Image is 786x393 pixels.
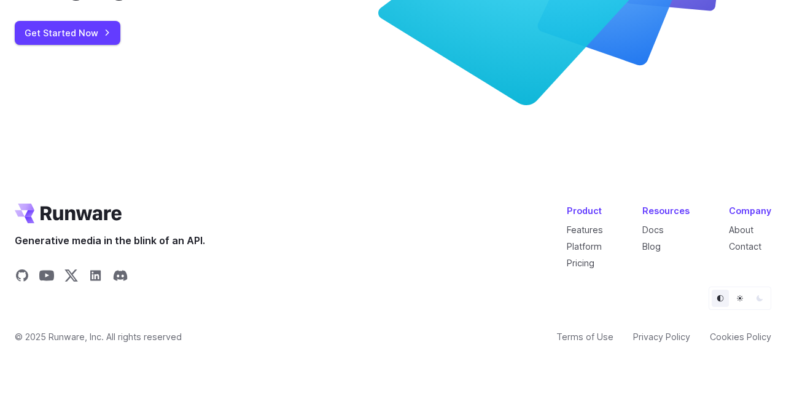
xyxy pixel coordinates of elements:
a: Features [567,224,603,235]
button: Default [712,290,729,307]
button: Light [731,290,749,307]
div: Company [729,204,771,218]
a: Pricing [567,258,594,268]
a: Cookies Policy [710,330,771,344]
div: Product [567,204,603,218]
a: Go to / [15,204,122,223]
ul: Theme selector [709,287,771,310]
button: Dark [751,290,768,307]
a: Privacy Policy [633,330,690,344]
a: Docs [642,224,664,235]
a: Share on X [64,268,79,287]
a: Terms of Use [556,330,613,344]
a: Share on LinkedIn [88,268,103,287]
a: Platform [567,241,602,252]
div: Resources [642,204,690,218]
a: About [729,224,753,235]
span: © 2025 Runware, Inc. All rights reserved [15,330,182,344]
a: Share on Discord [113,268,128,287]
a: Blog [642,241,661,252]
a: Share on YouTube [39,268,54,287]
a: Get Started Now [15,21,120,45]
a: Share on GitHub [15,268,29,287]
a: Contact [729,241,761,252]
span: Generative media in the blink of an API. [15,233,205,249]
